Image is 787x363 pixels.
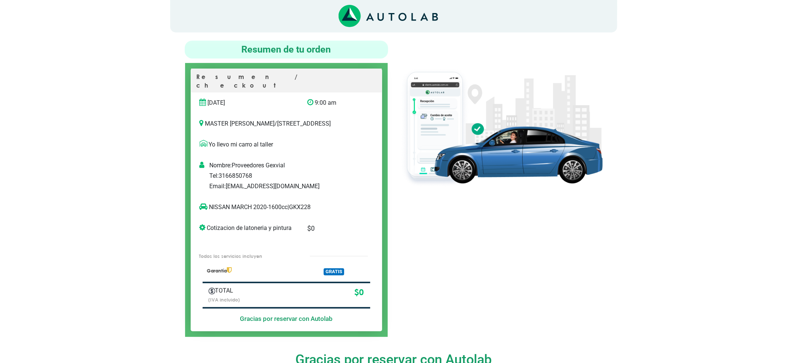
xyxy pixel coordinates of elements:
[324,268,344,275] span: GRATIS
[200,119,373,128] p: MASTER [PERSON_NAME] / [STREET_ADDRESS]
[278,286,364,299] p: $ 0
[200,224,296,233] p: Cotizacion de latoneria y pintura
[307,224,358,233] p: $ 0
[209,288,215,294] img: Autobooking-Iconos-23.png
[200,203,358,212] p: NISSAN MARCH 2020-1600cc | GKX228
[207,267,296,274] p: Garantía
[199,253,294,260] p: Todos los servicios incluyen
[209,161,379,170] p: Nombre: Proveedores Gexvial
[200,140,373,149] p: Yo llevo mi carro al taller
[209,171,379,180] p: Tel: 3166850768
[188,44,385,56] h4: Resumen de tu orden
[307,98,358,107] p: 9:00 am
[203,315,370,322] h5: Gracias por reservar con Autolab
[339,12,438,19] a: Link al sitio de autolab
[197,73,376,92] p: Resumen / checkout
[200,98,296,107] p: [DATE]
[209,182,379,191] p: Email: [EMAIL_ADDRESS][DOMAIN_NAME]
[209,286,267,295] p: TOTAL
[209,297,240,303] small: (IVA incluido)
